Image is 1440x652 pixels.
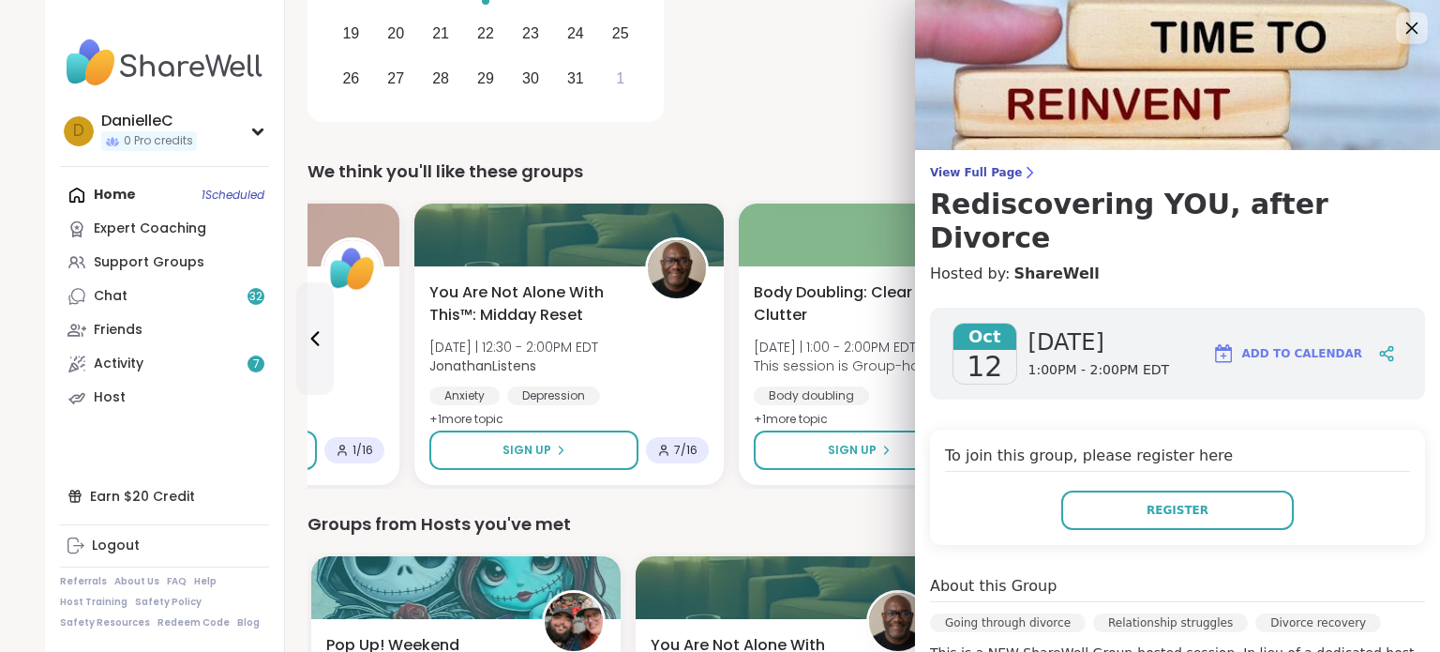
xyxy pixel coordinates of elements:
img: ShareWell Logomark [1212,342,1235,365]
div: 1 [616,66,624,91]
span: Oct [953,324,1016,350]
span: Sign Up [828,442,877,459]
a: Referrals [60,575,107,588]
a: Chat32 [60,280,269,313]
span: Sign Up [502,442,551,459]
div: Earn $20 Credit [60,479,269,513]
div: Anxiety [429,387,500,405]
span: 1:00PM - 2:00PM EDT [1028,361,1170,380]
div: Chat [94,287,127,306]
img: Dom_F [545,593,603,651]
div: We think you'll like these groups [307,159,1372,185]
span: Register [1147,502,1208,519]
span: Add to Calendar [1242,345,1362,362]
div: Support Groups [94,253,204,272]
div: Choose Sunday, October 19th, 2025 [331,13,371,53]
div: Depression [507,387,600,405]
a: Activity7 [60,347,269,381]
img: JonathanListens [869,593,927,651]
div: Friends [94,321,142,340]
img: ShareWell Nav Logo [60,30,269,96]
div: Relationship struggles [1093,614,1248,632]
a: Help [194,575,217,588]
div: 22 [477,21,494,46]
a: View Full PageRediscovering YOU, after Divorce [930,165,1425,255]
div: 30 [522,66,539,91]
span: [DATE] | 12:30 - 2:00PM EDT [429,338,598,356]
div: Choose Thursday, October 30th, 2025 [511,58,551,99]
div: Choose Sunday, October 26th, 2025 [331,58,371,99]
div: 27 [387,66,404,91]
div: Activity [94,355,143,373]
div: 31 [567,66,584,91]
h3: Rediscovering YOU, after Divorce [930,188,1425,255]
h4: About this Group [930,575,1057,598]
a: ShareWell [1013,263,1099,285]
a: Host Training [60,596,127,609]
a: Expert Coaching [60,212,269,246]
div: Choose Friday, October 24th, 2025 [555,13,595,53]
span: Body Doubling: Clear the Clutter [754,281,949,326]
span: 1 / 16 [352,443,373,458]
div: Choose Monday, October 27th, 2025 [376,58,416,99]
a: Friends [60,313,269,347]
div: Choose Friday, October 31st, 2025 [555,58,595,99]
div: Choose Saturday, November 1st, 2025 [600,58,640,99]
h4: To join this group, please register here [945,445,1410,472]
a: Safety Resources [60,616,150,629]
span: View Full Page [930,165,1425,180]
span: You Are Not Alone With This™: Midday Reset [429,281,624,326]
button: Sign Up [429,431,638,470]
a: About Us [114,575,159,588]
a: Logout [60,529,269,563]
button: Register [1061,491,1294,530]
div: Choose Wednesday, October 29th, 2025 [466,58,506,99]
span: [DATE] [1028,327,1170,357]
div: 28 [432,66,449,91]
h4: Hosted by: [930,263,1425,285]
div: 26 [342,66,359,91]
div: 24 [567,21,584,46]
span: 32 [249,289,262,305]
div: Choose Monday, October 20th, 2025 [376,13,416,53]
span: [DATE] | 1:00 - 2:00PM EDT [754,338,950,356]
div: 23 [522,21,539,46]
div: Choose Thursday, October 23rd, 2025 [511,13,551,53]
button: Add to Calendar [1204,331,1371,376]
span: 7 [253,356,260,372]
a: Redeem Code [157,616,230,629]
div: Logout [92,537,140,555]
div: 21 [432,21,449,46]
span: 0 Pro credits [124,133,193,149]
div: 25 [612,21,629,46]
img: ShareWell [323,240,382,298]
span: 7 / 16 [674,443,697,458]
div: Divorce recovery [1255,614,1381,632]
div: Choose Wednesday, October 22nd, 2025 [466,13,506,53]
span: This session is Group-hosted [754,356,950,375]
div: Choose Saturday, October 25th, 2025 [600,13,640,53]
a: Safety Policy [135,596,202,609]
div: DanielleC [101,111,197,131]
div: Going through divorce [930,614,1086,632]
b: JonathanListens [429,356,536,375]
span: D [73,119,84,144]
div: Body doubling [754,387,869,405]
a: Support Groups [60,246,269,280]
a: FAQ [167,575,187,588]
div: Groups from Hosts you've met [307,511,1372,538]
a: Host [60,381,269,415]
div: 29 [477,66,494,91]
div: Expert Coaching [94,220,206,238]
div: 19 [342,21,359,46]
a: Blog [237,616,260,629]
button: Sign Up [754,431,966,470]
div: 20 [387,21,404,46]
img: JonathanListens [648,240,706,298]
div: Choose Tuesday, October 28th, 2025 [421,58,461,99]
div: Choose Tuesday, October 21st, 2025 [421,13,461,53]
span: 12 [967,350,1002,384]
div: Host [94,388,126,407]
